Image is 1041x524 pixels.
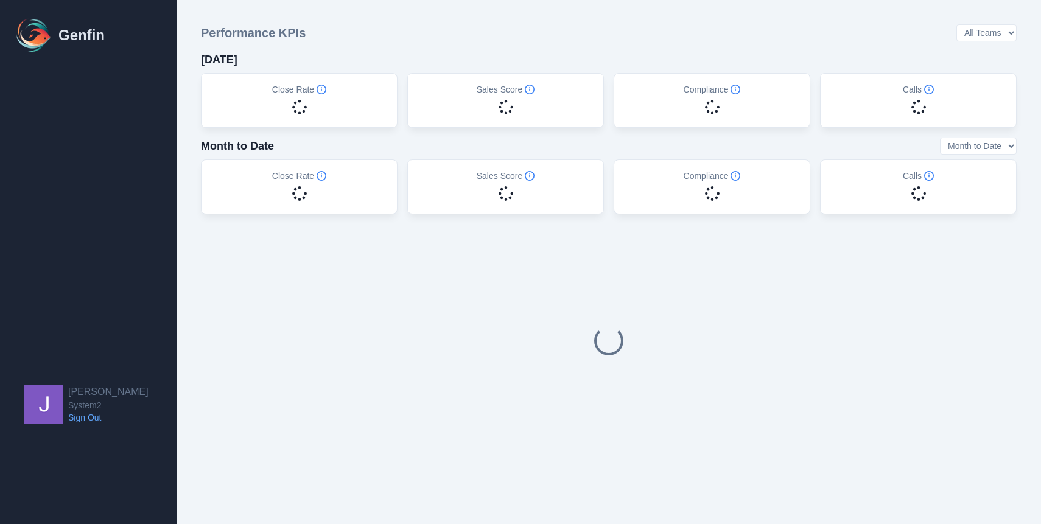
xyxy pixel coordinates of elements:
[317,171,326,181] span: Info
[68,399,149,411] span: System2
[201,138,274,155] h4: Month to Date
[15,16,54,55] img: Logo
[317,85,326,94] span: Info
[903,83,934,96] h5: Calls
[924,171,934,181] span: Info
[731,171,740,181] span: Info
[272,83,326,96] h5: Close Rate
[525,85,535,94] span: Info
[68,411,149,424] a: Sign Out
[68,385,149,399] h2: [PERSON_NAME]
[731,85,740,94] span: Info
[525,171,535,181] span: Info
[58,26,105,45] h1: Genfin
[477,170,535,182] h5: Sales Score
[477,83,535,96] h5: Sales Score
[272,170,326,182] h5: Close Rate
[684,170,741,182] h5: Compliance
[201,51,237,68] h4: [DATE]
[924,85,934,94] span: Info
[24,385,63,424] img: Jordan Winfield
[903,170,934,182] h5: Calls
[684,83,741,96] h5: Compliance
[201,24,306,41] h3: Performance KPIs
